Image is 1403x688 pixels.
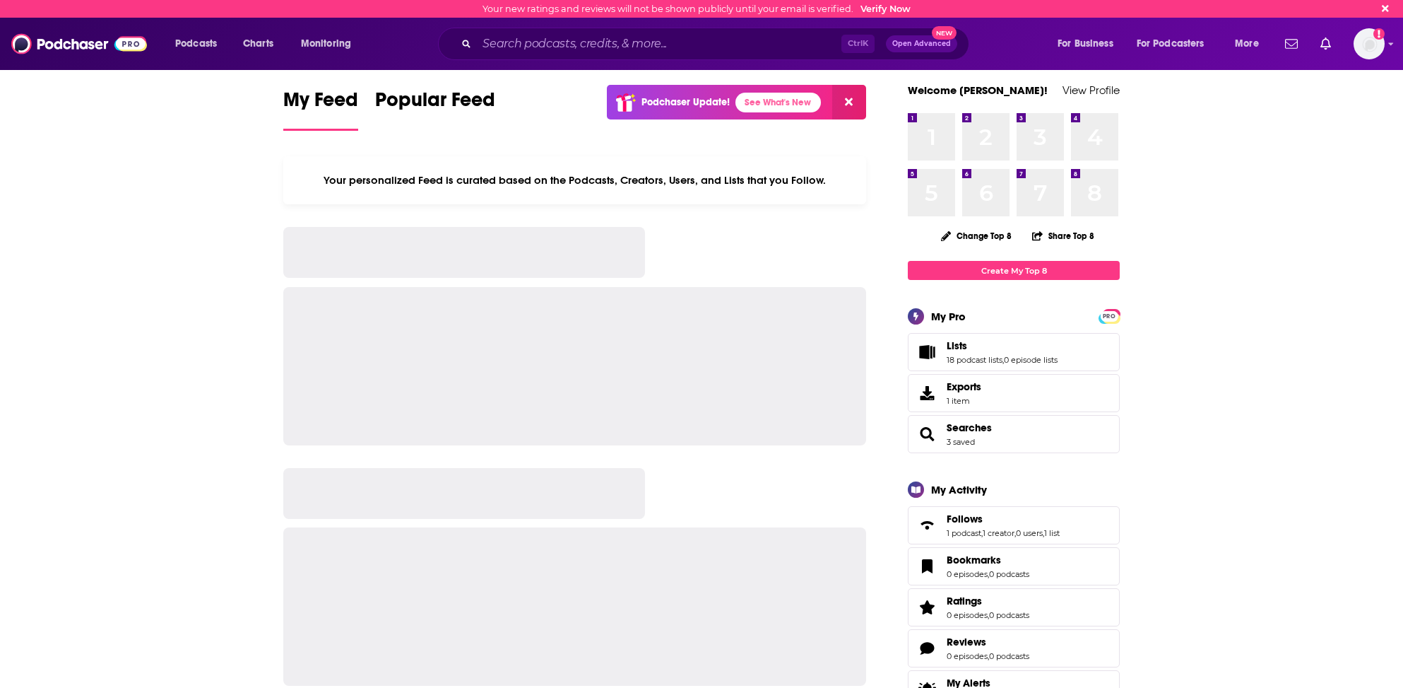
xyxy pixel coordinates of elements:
[932,26,957,40] span: New
[947,651,988,661] a: 0 episodes
[947,528,981,538] a: 1 podcast
[913,424,941,444] a: Searches
[908,506,1120,544] span: Follows
[301,34,351,54] span: Monitoring
[641,96,730,108] p: Podchaser Update!
[908,374,1120,412] a: Exports
[908,415,1120,453] span: Searches
[908,629,1120,667] span: Reviews
[1044,528,1060,538] a: 1 list
[375,88,495,120] span: Popular Feed
[913,597,941,617] a: Ratings
[988,651,989,661] span: ,
[947,595,982,607] span: Ratings
[947,554,1001,566] span: Bookmarks
[913,639,941,658] a: Reviews
[983,528,1014,538] a: 1 creator
[1016,528,1043,538] a: 0 users
[947,421,992,434] a: Searches
[947,636,1029,648] a: Reviews
[175,34,217,54] span: Podcasts
[947,554,1029,566] a: Bookmarks
[165,33,235,55] button: open menu
[1373,28,1385,40] svg: Email not verified
[735,93,821,112] a: See What's New
[908,588,1120,626] span: Ratings
[1235,34,1259,54] span: More
[913,515,941,535] a: Follows
[1048,33,1131,55] button: open menu
[931,310,966,323] div: My Pro
[483,4,911,14] div: Your new ratings and reviews will not be shown publicly until your email is verified.
[886,35,957,52] button: Open AdvancedNew
[11,30,147,57] img: Podchaser - Follow, Share and Rate Podcasts
[451,28,983,60] div: Search podcasts, credits, & more...
[1101,311,1118,322] span: PRO
[988,569,989,579] span: ,
[947,513,1060,525] a: Follows
[908,547,1120,585] span: Bookmarks
[933,227,1020,245] button: Change Top 8
[931,483,987,496] div: My Activity
[1279,32,1303,56] a: Show notifications dropdown
[1354,28,1385,59] span: Logged in as BretAita
[947,339,1058,352] a: Lists
[1354,28,1385,59] img: User Profile
[913,556,941,576] a: Bookmarks
[947,380,981,393] span: Exports
[989,610,1029,620] a: 0 podcasts
[892,40,951,47] span: Open Advanced
[988,610,989,620] span: ,
[1315,32,1337,56] a: Show notifications dropdown
[908,261,1120,280] a: Create My Top 8
[947,339,967,352] span: Lists
[947,513,983,525] span: Follows
[1014,528,1016,538] span: ,
[947,396,981,406] span: 1 item
[841,35,875,53] span: Ctrl K
[1031,222,1095,250] button: Share Top 8
[1225,33,1277,55] button: open menu
[908,333,1120,371] span: Lists
[375,88,495,131] a: Popular Feed
[989,651,1029,661] a: 0 podcasts
[908,83,1048,97] a: Welcome [PERSON_NAME]!
[1004,355,1058,365] a: 0 episode lists
[1101,310,1118,321] a: PRO
[291,33,369,55] button: open menu
[913,383,941,403] span: Exports
[1058,34,1113,54] span: For Business
[283,88,358,131] a: My Feed
[860,4,911,14] a: Verify Now
[283,156,866,204] div: Your personalized Feed is curated based on the Podcasts, Creators, Users, and Lists that you Follow.
[1127,33,1225,55] button: open menu
[981,528,983,538] span: ,
[947,610,988,620] a: 0 episodes
[283,88,358,120] span: My Feed
[947,437,975,447] a: 3 saved
[913,342,941,362] a: Lists
[1002,355,1004,365] span: ,
[234,33,282,55] a: Charts
[1137,34,1204,54] span: For Podcasters
[477,33,841,55] input: Search podcasts, credits, & more...
[989,569,1029,579] a: 0 podcasts
[947,569,988,579] a: 0 episodes
[947,595,1029,607] a: Ratings
[1354,28,1385,59] button: Show profile menu
[1062,83,1120,97] a: View Profile
[243,34,273,54] span: Charts
[947,636,986,648] span: Reviews
[1043,528,1044,538] span: ,
[947,355,1002,365] a: 18 podcast lists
